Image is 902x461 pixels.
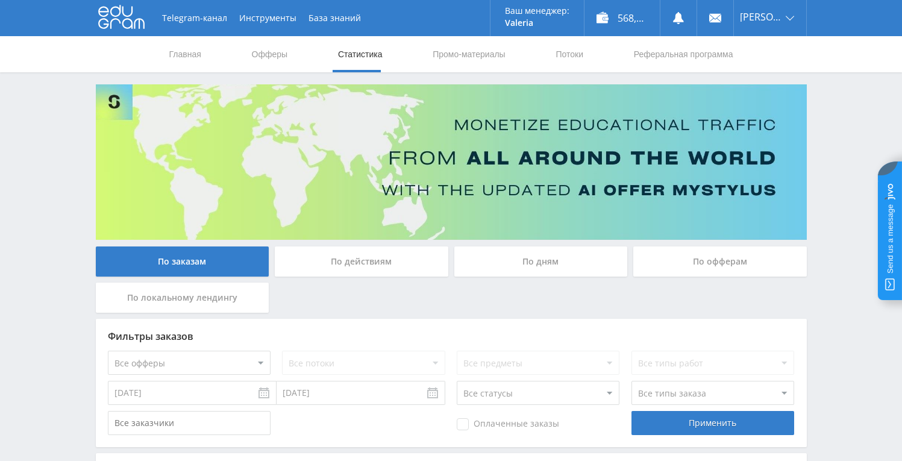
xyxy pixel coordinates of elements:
[633,246,807,277] div: По офферам
[275,246,448,277] div: По действиям
[505,6,569,16] p: Ваш менеджер:
[554,36,584,72] a: Потоки
[454,246,628,277] div: По дням
[505,18,569,28] p: Valeria
[631,411,794,435] div: Применить
[96,84,807,240] img: Banner
[96,283,269,313] div: По локальному лендингу
[251,36,289,72] a: Офферы
[740,12,782,22] span: [PERSON_NAME]
[337,36,384,72] a: Статистика
[108,331,795,342] div: Фильтры заказов
[431,36,506,72] a: Промо-материалы
[633,36,734,72] a: Реферальная программа
[168,36,202,72] a: Главная
[108,411,271,435] input: Все заказчики
[457,418,559,430] span: Оплаченные заказы
[96,246,269,277] div: По заказам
